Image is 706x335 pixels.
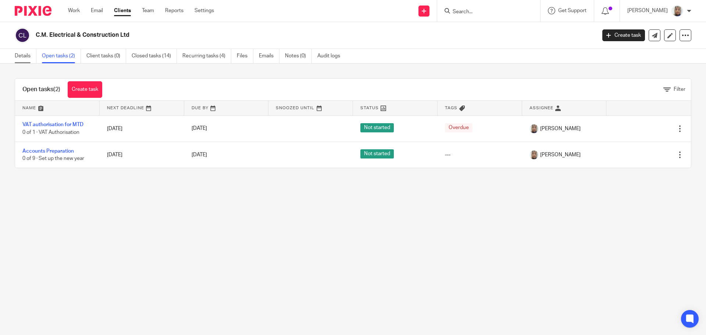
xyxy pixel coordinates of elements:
a: VAT authorisation for MTD [22,122,83,127]
img: Sara%20Zdj%C4%99cie%20.jpg [671,5,683,17]
span: Get Support [558,8,586,13]
a: Details [15,49,36,63]
span: Overdue [445,123,473,132]
img: Sara%20Zdj%C4%99cie%20.jpg [529,150,538,159]
span: Snoozed Until [276,106,314,110]
a: Emails [259,49,279,63]
a: Create task [602,29,645,41]
span: Tags [445,106,457,110]
span: [DATE] [192,152,207,157]
span: Not started [360,123,394,132]
h1: Open tasks [22,86,60,93]
a: Files [237,49,253,63]
div: --- [445,151,515,158]
img: Pixie [15,6,51,16]
a: Clients [114,7,131,14]
span: 0 of 9 · Set up the new year [22,156,84,161]
a: Notes (0) [285,49,312,63]
input: Search [452,9,518,15]
td: [DATE] [100,142,184,168]
h2: C.M. Electrical & Construction Ltd [36,31,480,39]
span: [PERSON_NAME] [540,125,581,132]
span: Filter [674,87,685,92]
a: Closed tasks (14) [132,49,177,63]
a: Settings [195,7,214,14]
a: Reports [165,7,183,14]
a: Team [142,7,154,14]
a: Email [91,7,103,14]
a: Client tasks (0) [86,49,126,63]
span: [DATE] [192,126,207,131]
a: Create task [68,81,102,98]
a: Accounts Preparation [22,149,74,154]
p: [PERSON_NAME] [627,7,668,14]
td: [DATE] [100,115,184,142]
a: Audit logs [317,49,346,63]
span: Status [360,106,379,110]
img: svg%3E [15,28,30,43]
a: Open tasks (2) [42,49,81,63]
span: 0 of 1 · VAT Authorisation [22,130,79,135]
a: Work [68,7,80,14]
span: Not started [360,149,394,158]
span: (2) [53,86,60,92]
span: [PERSON_NAME] [540,151,581,158]
a: Recurring tasks (4) [182,49,231,63]
img: Sara%20Zdj%C4%99cie%20.jpg [529,124,538,133]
